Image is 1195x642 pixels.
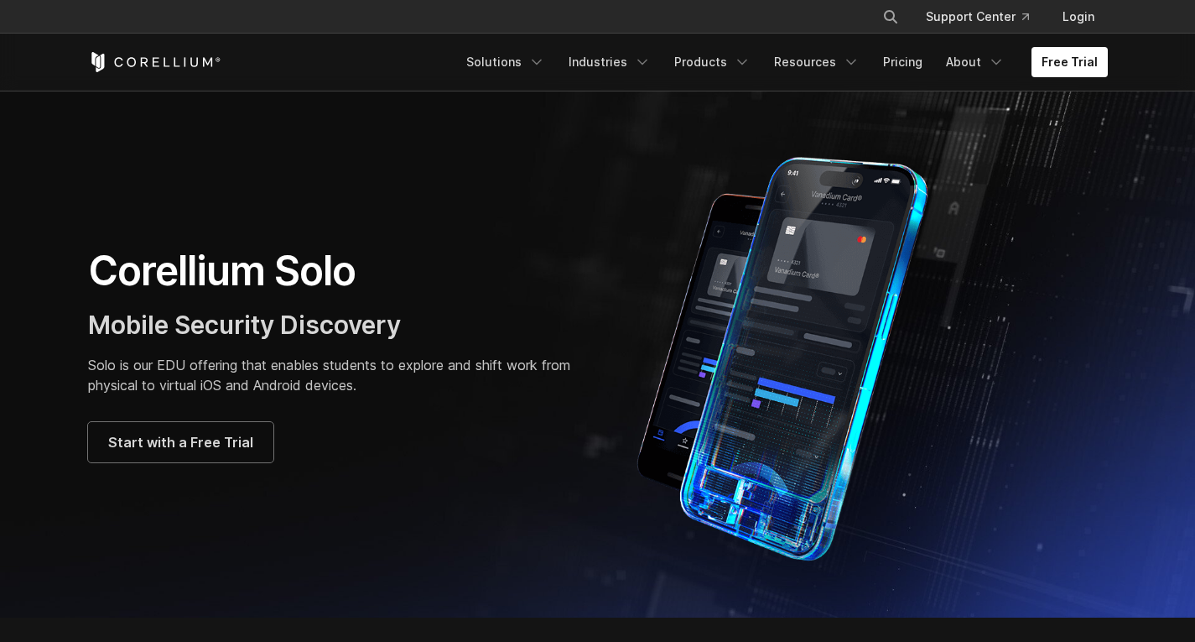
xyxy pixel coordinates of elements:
[88,355,581,395] p: Solo is our EDU offering that enables students to explore and shift work from physical to virtual...
[862,2,1108,32] div: Navigation Menu
[559,47,661,77] a: Industries
[615,144,975,564] img: Corellium Solo for mobile app security solutions
[88,52,221,72] a: Corellium Home
[1031,47,1108,77] a: Free Trial
[936,47,1015,77] a: About
[1049,2,1108,32] a: Login
[764,47,870,77] a: Resources
[875,2,906,32] button: Search
[873,47,933,77] a: Pricing
[456,47,1108,77] div: Navigation Menu
[108,432,253,452] span: Start with a Free Trial
[664,47,761,77] a: Products
[456,47,555,77] a: Solutions
[88,422,273,462] a: Start with a Free Trial
[912,2,1042,32] a: Support Center
[88,246,581,296] h1: Corellium Solo
[88,310,401,340] span: Mobile Security Discovery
